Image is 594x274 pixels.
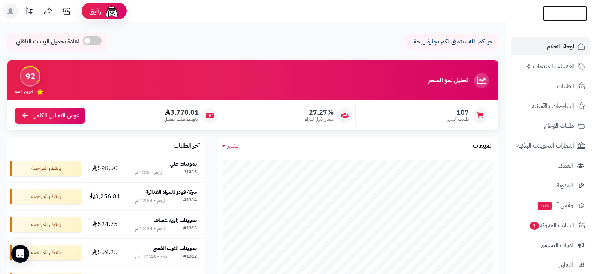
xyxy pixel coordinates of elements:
div: اليوم - 12:54 م [135,197,166,204]
div: #1312 [183,253,197,261]
img: ai-face.png [104,4,119,19]
span: 107 [447,108,469,117]
div: بانتظار المراجعة [10,189,81,204]
span: 27.27% [305,108,334,117]
div: بانتظار المراجعة [10,217,81,232]
a: أدوات التسويق [511,236,590,254]
div: #1314 [183,197,197,204]
span: 1 [530,222,539,230]
span: إشعارات التحويلات البنكية [517,141,574,151]
a: العملاء [511,157,590,175]
div: بانتظار المراجعة [10,161,81,176]
a: السلات المتروكة1 [511,216,590,234]
span: الأقسام والمنتجات [533,61,574,72]
span: العملاء [558,160,573,171]
a: وآتس آبجديد [511,196,590,214]
a: المدونة [511,177,590,195]
span: الشهر [227,141,240,150]
span: المدونة [557,180,573,191]
h3: تحليل نمو المتجر [428,77,468,84]
span: متوسط طلب العميل [164,116,199,123]
a: المراجعات والأسئلة [511,97,590,115]
img: logo-2.png [543,21,587,37]
div: اليوم - 12:34 م [135,225,166,232]
a: الطلبات [511,77,590,95]
span: وآتس آب [537,200,573,211]
h3: المبيعات [473,143,493,150]
span: عرض التحليل الكامل [33,111,79,120]
td: 3,256.81 [84,183,126,210]
span: 3,770.01 [164,108,199,117]
span: لوحة التحكم [547,41,574,52]
strong: تموينات التوت الفضي [153,244,197,252]
span: السلات المتروكة [529,220,574,231]
p: حياكم الله ، نتمنى لكم تجارة رابحة [410,37,493,46]
div: بانتظار المراجعة [10,245,81,260]
div: اليوم - 1:08 م [135,169,163,176]
a: إشعارات التحويلات البنكية [511,137,590,155]
h3: آخر الطلبات [174,143,200,150]
a: عرض التحليل الكامل [15,108,85,124]
span: طلبات الإرجاع [544,121,574,131]
span: جديد [538,202,552,210]
a: تحديثات المنصة [20,4,39,21]
div: #1315 [183,169,197,176]
a: الشهر [222,142,240,150]
td: 559.25 [84,239,126,267]
a: لوحة التحكم [511,37,590,55]
div: Open Intercom Messenger [11,245,29,263]
a: التقارير [511,256,590,274]
a: طلبات الإرجاع [511,117,590,135]
span: معدل تكرار الشراء [305,116,334,123]
span: أدوات التسويق [540,240,573,250]
strong: شركة فودز للمواد الغذائية [145,188,197,196]
span: تقييم النمو [15,88,33,95]
td: 598.50 [84,154,126,182]
span: رفيق [89,7,101,16]
span: التقارير [559,260,573,270]
strong: تموينات زاوية عساف [154,216,197,224]
span: المراجعات والأسئلة [532,101,574,111]
td: 524.75 [84,211,126,238]
span: إعادة تحميل البيانات التلقائي [16,37,79,46]
strong: تموينات علي [170,160,197,168]
div: #1313 [183,225,197,232]
span: طلبات الشهر [447,116,469,123]
div: اليوم - 10:48 ص [135,253,170,261]
span: الطلبات [557,81,574,91]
